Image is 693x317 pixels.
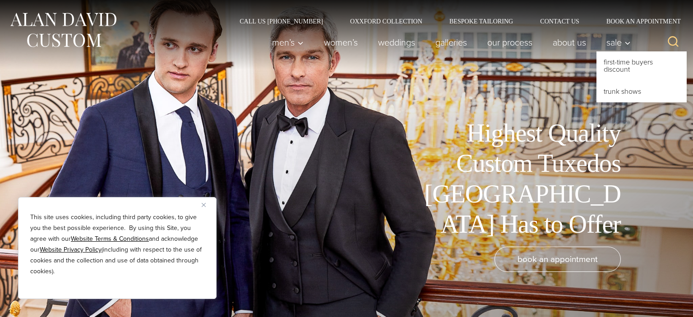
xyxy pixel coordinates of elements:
[606,38,631,47] span: Sale
[272,38,304,47] span: Men’s
[202,203,206,207] img: Close
[436,18,527,24] a: Bespoke Tailoring
[425,33,477,51] a: Galleries
[40,245,102,254] a: Website Privacy Policy
[9,10,117,50] img: Alan David Custom
[418,118,621,239] h1: Highest Quality Custom Tuxedos [GEOGRAPHIC_DATA] Has to Offer
[596,81,687,102] a: Trunk Shows
[202,199,213,210] button: Close
[368,33,425,51] a: weddings
[596,51,687,80] a: First-Time Buyers Discount
[543,33,596,51] a: About Us
[226,18,337,24] a: Call Us [PHONE_NUMBER]
[517,253,598,266] span: book an appointment
[527,18,593,24] a: Contact Us
[226,18,684,24] nav: Secondary Navigation
[337,18,436,24] a: Oxxford Collection
[593,18,684,24] a: Book an Appointment
[262,33,636,51] nav: Primary Navigation
[662,32,684,53] button: View Search Form
[314,33,368,51] a: Women’s
[30,212,204,277] p: This site uses cookies, including third party cookies, to give you the best possible experience. ...
[494,247,621,272] a: book an appointment
[71,234,149,243] a: Website Terms & Conditions
[477,33,543,51] a: Our Process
